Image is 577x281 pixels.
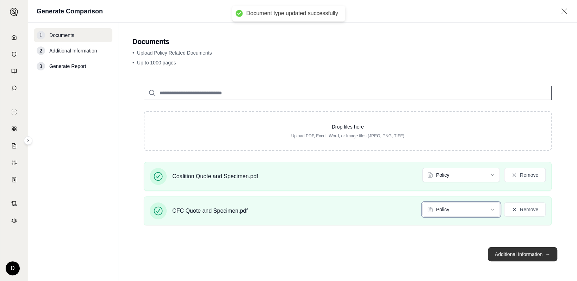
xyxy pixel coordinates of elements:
div: 2 [37,46,45,55]
a: Coverage Table [2,172,26,187]
span: • [132,50,134,56]
div: 1 [37,31,45,39]
a: Claim Coverage [2,138,26,154]
span: Additional Information [49,47,97,54]
a: Policy Comparisons [2,121,26,137]
button: Remove [504,202,546,217]
img: Expand sidebar [10,8,18,16]
button: Expand sidebar [7,5,21,19]
a: Contract Analysis [2,196,26,211]
div: Document type updated successfully [246,10,338,17]
a: Chat [2,80,26,96]
a: Documents Vault [2,46,26,62]
span: Coalition Quote and Specimen.pdf [172,172,258,181]
div: 3 [37,62,45,70]
span: Up to 1000 pages [137,60,176,65]
span: Upload Policy Related Documents [137,50,212,56]
span: Documents [49,32,74,39]
a: Prompt Library [2,63,26,79]
p: Drop files here [156,123,540,130]
div: D [6,261,20,275]
span: • [132,60,134,65]
a: Home [2,30,26,45]
button: Remove [504,168,546,182]
span: → [545,251,550,258]
button: Expand sidebar [24,136,32,145]
h2: Documents [132,37,563,46]
span: Generate Report [49,63,86,70]
a: Legal Search Engine [2,213,26,228]
h1: Generate Comparison [37,6,103,16]
span: CFC Quote and Specimen.pdf [172,207,248,215]
p: Upload PDF, Excel, Word, or Image files (JPEG, PNG, TIFF) [156,133,540,139]
button: Additional Information→ [488,247,557,261]
a: Custom Report [2,155,26,170]
a: Single Policy [2,104,26,120]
